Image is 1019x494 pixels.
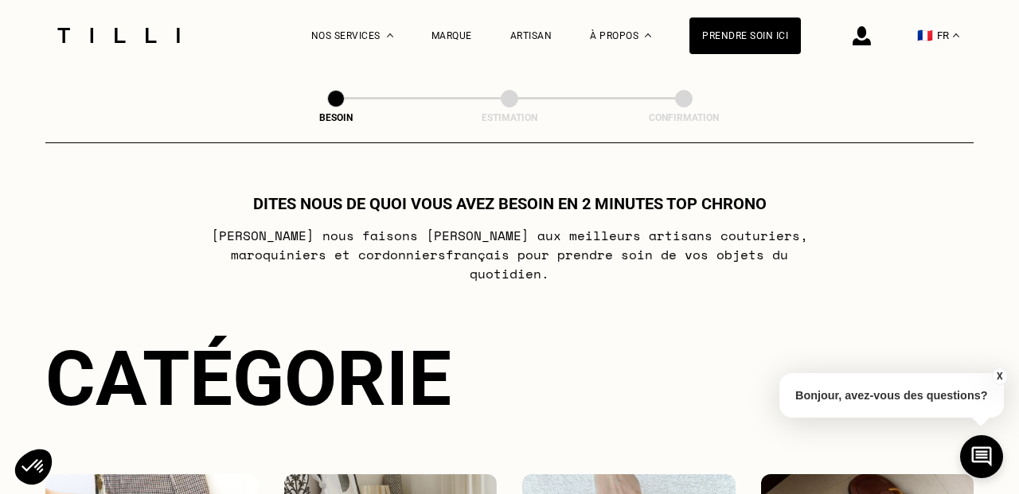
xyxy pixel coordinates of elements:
[430,112,589,123] div: Estimation
[45,334,974,423] div: Catégorie
[52,28,185,43] img: Logo du service de couturière Tilli
[431,30,472,41] a: Marque
[604,112,763,123] div: Confirmation
[194,226,826,283] p: [PERSON_NAME] nous faisons [PERSON_NAME] aux meilleurs artisans couturiers , maroquiniers et cord...
[853,26,871,45] img: icône connexion
[953,33,959,37] img: menu déroulant
[991,368,1007,385] button: X
[917,28,933,43] span: 🇫🇷
[387,33,393,37] img: Menu déroulant
[510,30,552,41] a: Artisan
[256,112,416,123] div: Besoin
[253,194,767,213] h1: Dites nous de quoi vous avez besoin en 2 minutes top chrono
[779,373,1004,418] p: Bonjour, avez-vous des questions?
[645,33,651,37] img: Menu déroulant à propos
[689,18,801,54] a: Prendre soin ici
